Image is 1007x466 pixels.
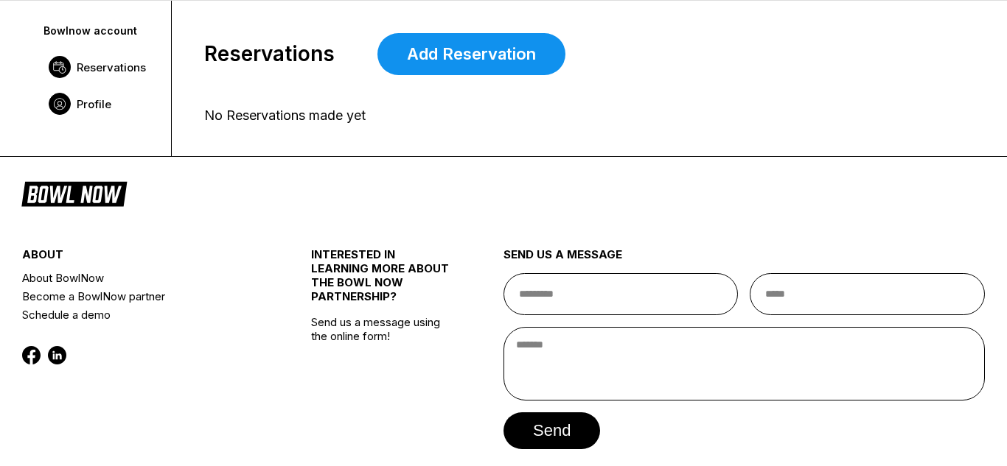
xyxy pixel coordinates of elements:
[22,306,263,324] a: Schedule a demo
[503,412,600,449] button: send
[311,247,456,315] div: INTERESTED IN LEARNING MORE ABOUT THE BOWL NOW PARTNERSHIP?
[41,49,159,85] a: Reservations
[377,33,565,75] a: Add Reservation
[204,42,335,66] span: Reservations
[22,287,263,306] a: Become a BowlNow partner
[204,107,945,124] div: No Reservations made yet
[77,97,111,111] span: Profile
[43,24,157,37] div: Bowlnow account
[77,60,146,74] span: Reservations
[41,85,159,122] a: Profile
[22,247,263,269] div: about
[22,269,263,287] a: About BowlNow
[503,247,985,273] div: send us a message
